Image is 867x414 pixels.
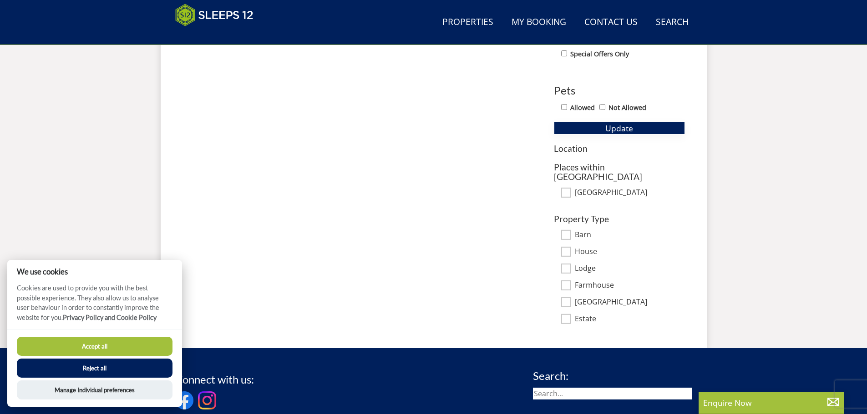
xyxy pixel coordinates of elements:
label: Estate [575,314,685,324]
img: Instagram [198,391,216,409]
h3: Connect with us: [175,374,254,385]
h3: Property Type [554,214,685,224]
button: Reject all [17,359,172,378]
label: Farmhouse [575,281,685,291]
input: Search... [533,388,692,399]
img: Sleeps 12 [175,4,254,26]
h3: Places within [GEOGRAPHIC_DATA] [554,162,685,181]
label: Not Allowed [608,103,646,113]
label: Barn [575,230,685,240]
p: Cookies are used to provide you with the best possible experience. They also allow us to analyse ... [7,283,182,329]
h3: Search: [533,370,692,382]
a: Privacy Policy and Cookie Policy [63,314,157,321]
h2: We use cookies [7,267,182,276]
h3: Pets [554,85,685,96]
label: Allowed [570,103,595,113]
img: Facebook [175,391,193,409]
label: Special Offers Only [570,49,629,59]
p: Enquire Now [703,397,840,409]
a: Contact Us [581,12,641,33]
h3: Location [554,144,685,153]
a: Search [652,12,692,33]
button: Manage Individual preferences [17,380,172,399]
a: My Booking [508,12,570,33]
label: [GEOGRAPHIC_DATA] [575,188,685,198]
span: Update [605,123,633,134]
a: Properties [439,12,497,33]
button: Accept all [17,337,172,356]
label: [GEOGRAPHIC_DATA] [575,298,685,308]
button: Update [554,122,685,135]
iframe: Customer reviews powered by Trustpilot [171,32,266,40]
label: Lodge [575,264,685,274]
label: House [575,247,685,257]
